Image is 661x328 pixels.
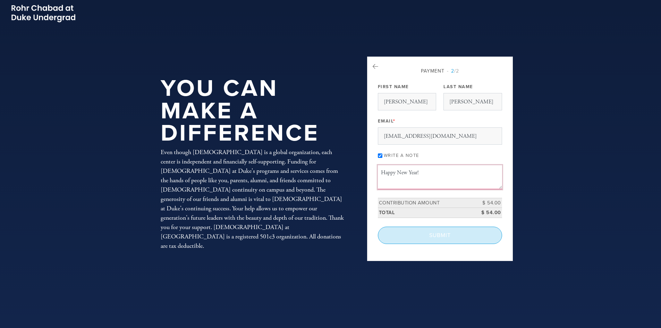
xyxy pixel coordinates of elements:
[378,118,396,124] label: Email
[447,68,459,74] span: /2
[378,227,502,244] input: Submit
[471,208,502,218] td: $ 54.00
[378,67,502,75] div: Payment
[161,148,345,251] div: Even though [DEMOGRAPHIC_DATA] is a global organization, each center is independent and financial...
[393,118,396,124] span: This field is required.
[378,84,409,90] label: First Name
[384,153,419,158] label: Write a note
[378,198,471,208] td: Contribution Amount
[451,68,454,74] span: 2
[161,77,345,145] h1: You Can Make a Difference
[10,3,76,23] img: Picture2_0.png
[443,84,473,90] label: Last Name
[471,198,502,208] td: $ 54.00
[378,208,471,218] td: Total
